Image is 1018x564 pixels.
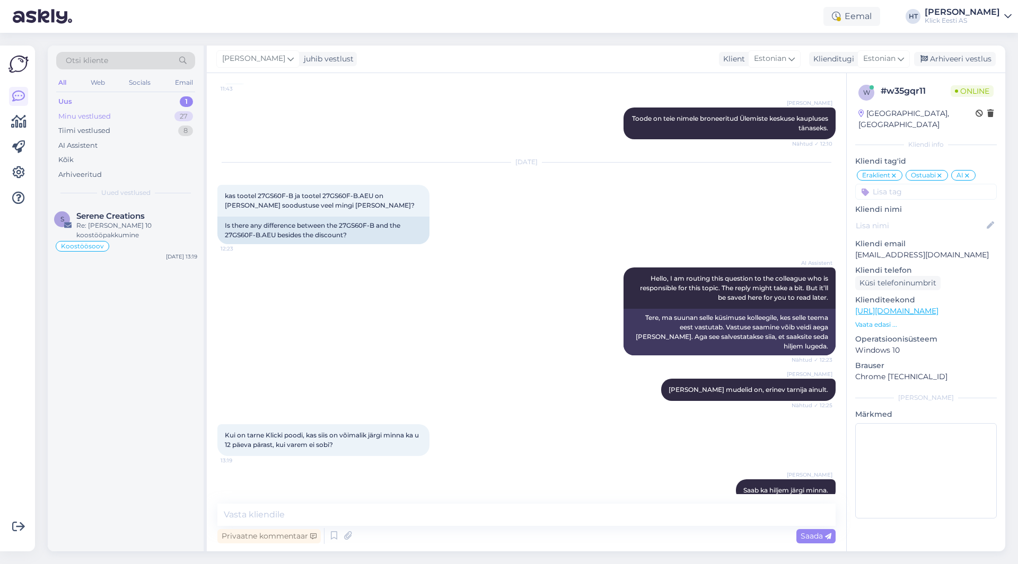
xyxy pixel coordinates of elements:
[855,360,997,371] p: Brauser
[793,259,832,267] span: AI Assistent
[58,126,110,136] div: Tiimi vestlused
[719,53,745,65] div: Klient
[76,211,145,221] span: Serene Creations
[56,76,68,89] div: All
[58,169,102,180] div: Arhiveeritud
[855,294,997,306] p: Klienditeekond
[222,53,285,65] span: [PERSON_NAME]
[925,16,1000,25] div: Klick Eesti AS
[855,409,997,420] p: Märkmed
[792,140,832,148] span: Nähtud ✓ 12:10
[858,108,976,130] div: [GEOGRAPHIC_DATA], [GEOGRAPHIC_DATA]
[217,217,429,244] div: Is there any difference between the 27GS60F-B and the 27GS60F-B.AEU besides the discount?
[863,53,896,65] span: Estonian
[855,276,941,290] div: Küsi telefoninumbrit
[855,393,997,402] div: [PERSON_NAME]
[914,52,996,66] div: Arhiveeri vestlus
[58,140,98,151] div: AI Assistent
[174,111,193,122] div: 27
[823,7,880,26] div: Eemal
[225,192,415,209] span: kas tootel 27GS60F-B ja tootel 27GS60F-B.AEU on [PERSON_NAME] soodustuse veel mingi [PERSON_NAME]?
[855,204,997,215] p: Kliendi nimi
[951,85,994,97] span: Online
[624,309,836,355] div: Tere, ma suunan selle küsimuse kolleegile, kes selle teema eest vastutab. Vastuse saamine võib ve...
[906,9,920,24] div: HT
[178,126,193,136] div: 8
[225,431,420,449] span: Kui on tarne Klicki poodi, kas siis on võimalik järgi minna ka u 12 päeva pärast, kui varem ei sobi?
[8,54,29,74] img: Askly Logo
[754,53,786,65] span: Estonian
[792,401,832,409] span: Nähtud ✓ 12:25
[101,188,151,198] span: Uued vestlused
[61,243,104,249] span: Koostöösoov
[855,320,997,329] p: Vaata edasi ...
[58,96,72,107] div: Uus
[787,370,832,378] span: [PERSON_NAME]
[855,345,997,356] p: Windows 10
[58,155,74,165] div: Kõik
[640,274,830,301] span: Hello, I am routing this question to the colleague who is responsible for this topic. The reply m...
[801,531,831,541] span: Saada
[669,386,828,393] span: [PERSON_NAME] mudelid on, erinev tarnija ainult.
[855,265,997,276] p: Kliendi telefon
[787,99,832,107] span: [PERSON_NAME]
[300,53,354,65] div: juhib vestlust
[925,8,1000,16] div: [PERSON_NAME]
[166,253,197,261] div: [DATE] 13:19
[911,172,936,178] span: Ostuabi
[632,114,830,132] span: Toode on teie nimele broneeritud Ülemiste keskuse kaupluses tänaseks.
[787,471,832,479] span: [PERSON_NAME]
[855,238,997,249] p: Kliendi email
[60,215,64,223] span: S
[58,111,111,122] div: Minu vestlused
[855,184,997,200] input: Lisa tag
[855,156,997,167] p: Kliendi tag'id
[881,85,951,97] div: # w35gqr11
[855,306,938,316] a: [URL][DOMAIN_NAME]
[925,8,1012,25] a: [PERSON_NAME]Klick Eesti AS
[792,356,832,364] span: Nähtud ✓ 12:23
[221,85,260,93] span: 11:43
[221,245,260,253] span: 12:23
[743,486,828,494] span: Saab ka hiljem järgi minna.
[221,456,260,464] span: 13:19
[855,249,997,261] p: [EMAIL_ADDRESS][DOMAIN_NAME]
[173,76,195,89] div: Email
[89,76,107,89] div: Web
[956,172,963,178] span: AI
[217,529,321,543] div: Privaatne kommentaar
[809,53,854,65] div: Klienditugi
[76,221,197,240] div: Re: [PERSON_NAME] 10 koostööpakkumine
[127,76,153,89] div: Socials
[862,172,890,178] span: Eraklient
[217,157,836,167] div: [DATE]
[180,96,193,107] div: 1
[855,140,997,149] div: Kliendi info
[863,88,870,96] span: w
[856,220,985,231] input: Lisa nimi
[855,334,997,345] p: Operatsioonisüsteem
[66,55,108,66] span: Otsi kliente
[855,371,997,382] p: Chrome [TECHNICAL_ID]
